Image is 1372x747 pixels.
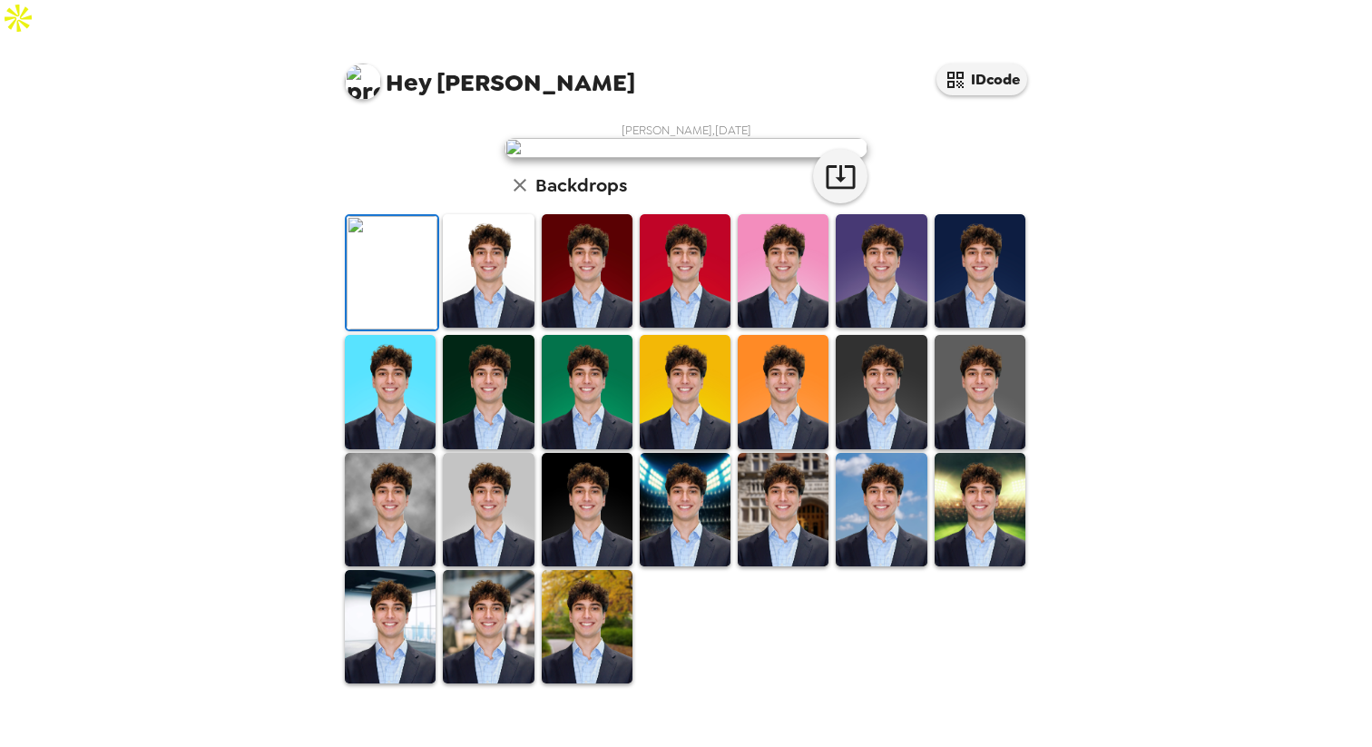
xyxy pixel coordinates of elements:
[345,54,635,95] span: [PERSON_NAME]
[505,138,867,158] img: user
[347,216,437,329] img: Original
[622,123,751,138] span: [PERSON_NAME] , [DATE]
[936,64,1027,95] button: IDcode
[345,64,381,100] img: profile pic
[535,171,627,200] h6: Backdrops
[386,66,431,99] span: Hey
